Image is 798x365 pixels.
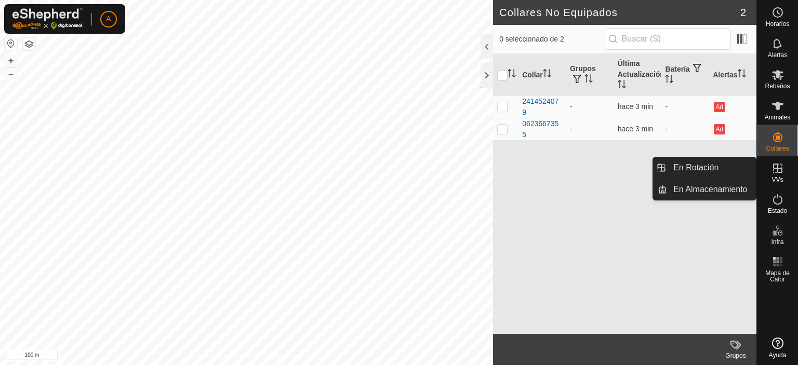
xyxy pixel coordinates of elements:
td: - [661,118,709,140]
a: En Rotación [667,157,756,178]
li: En Rotación [653,157,756,178]
th: Grupos [566,54,614,96]
p-sorticon: Activar para ordenar [543,71,551,79]
th: Alertas [709,54,756,96]
td: - [566,96,614,118]
span: Ayuda [769,352,787,358]
span: Collares [766,145,789,152]
span: Horarios [766,21,789,27]
th: Última Actualización [614,54,661,96]
p-sorticon: Activar para ordenar [665,76,673,85]
span: Animales [765,114,790,120]
div: 0623667355 [522,118,562,140]
button: Capas del Mapa [23,38,35,50]
h2: Collares No Equipados [499,6,740,19]
button: + [5,55,17,67]
button: Ad [714,102,725,112]
p-sorticon: Activar para ordenar [618,82,626,90]
span: VVs [772,177,783,183]
span: 2 [740,5,746,20]
span: Rebaños [765,83,790,89]
a: Política de Privacidad [193,352,252,361]
div: Grupos [715,351,756,360]
span: A [106,13,111,24]
a: Ayuda [757,333,798,362]
button: Ad [714,124,725,134]
button: Restablecer Mapa [5,37,17,50]
p-sorticon: Activar para ordenar [584,76,593,84]
a: Contáctenos [265,352,300,361]
span: Mapa de Calor [760,270,795,282]
span: Infra [771,239,783,245]
td: - [661,96,709,118]
a: En Almacenamiento [667,179,756,200]
span: Alertas [768,52,787,58]
span: Estado [768,208,787,214]
span: En Rotación [673,161,719,174]
th: Batería [661,54,709,96]
span: 29 ago 2025, 10:47 [618,125,653,133]
li: En Almacenamiento [653,179,756,200]
p-sorticon: Activar para ordenar [738,71,746,79]
button: – [5,68,17,80]
span: En Almacenamiento [673,183,747,196]
div: 2414524079 [522,96,562,118]
th: Collar [518,54,566,96]
span: 29 ago 2025, 10:47 [618,102,653,111]
img: Logo Gallagher [12,8,83,30]
td: - [566,118,614,140]
p-sorticon: Activar para ordenar [508,71,516,79]
input: Buscar (S) [605,28,730,50]
span: 0 seleccionado de 2 [499,34,604,45]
